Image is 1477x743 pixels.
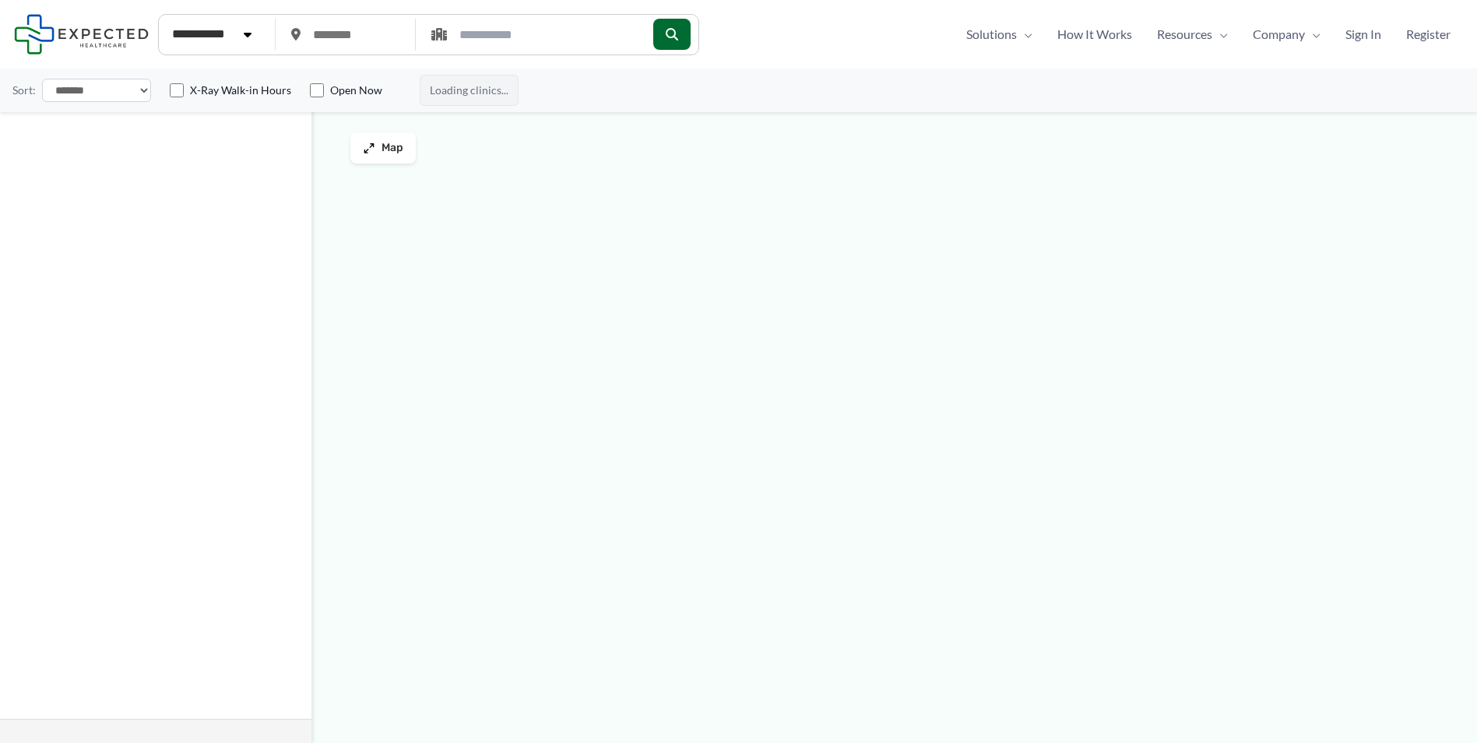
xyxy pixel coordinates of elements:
span: Menu Toggle [1212,23,1228,46]
span: Solutions [966,23,1017,46]
span: Map [382,142,403,155]
span: Register [1406,23,1451,46]
img: Maximize [363,142,375,154]
button: Map [350,132,416,164]
a: SolutionsMenu Toggle [954,23,1045,46]
label: Open Now [330,83,382,98]
span: How It Works [1057,23,1132,46]
span: Company [1253,23,1305,46]
a: CompanyMenu Toggle [1240,23,1333,46]
span: Loading clinics... [420,75,519,106]
span: Sign In [1345,23,1381,46]
a: How It Works [1045,23,1145,46]
label: Sort: [12,80,36,100]
span: Menu Toggle [1305,23,1321,46]
label: X-Ray Walk-in Hours [190,83,291,98]
a: ResourcesMenu Toggle [1145,23,1240,46]
a: Register [1394,23,1463,46]
span: Resources [1157,23,1212,46]
span: Menu Toggle [1017,23,1032,46]
a: Sign In [1333,23,1394,46]
img: Expected Healthcare Logo - side, dark font, small [14,14,149,54]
